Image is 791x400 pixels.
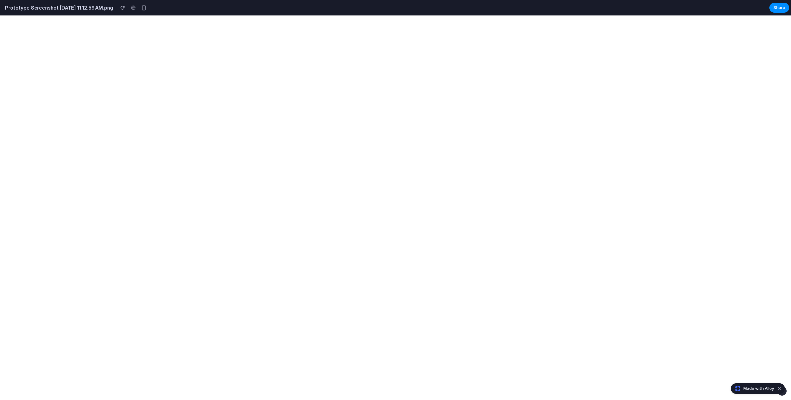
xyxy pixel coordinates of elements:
button: Share [769,3,789,13]
span: Made with Alloy [743,385,774,392]
a: Made with Alloy [731,385,775,392]
h2: Prototype Screenshot [DATE] 11.12.59 AM.png [2,4,113,11]
span: Share [773,5,785,11]
button: Dismiss watermark [776,385,783,392]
